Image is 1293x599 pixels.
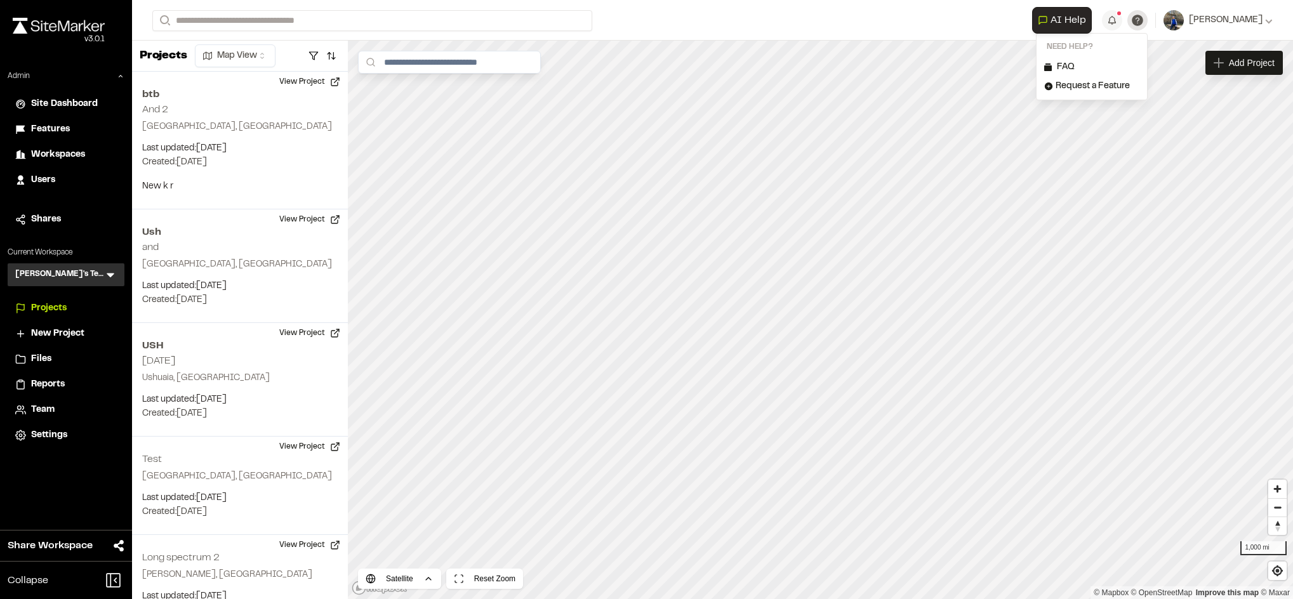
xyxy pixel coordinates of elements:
a: Request a Feature [1037,77,1147,96]
p: [GEOGRAPHIC_DATA], [GEOGRAPHIC_DATA] [142,258,338,272]
h2: [DATE] [142,357,175,365]
button: View Project [272,209,348,230]
span: New Project [31,327,84,341]
span: Settings [31,428,67,442]
p: Last updated: [DATE] [142,491,338,505]
a: Team [15,403,117,417]
button: Zoom in [1268,480,1287,498]
h3: [PERSON_NAME]'s Test [15,268,104,281]
img: rebrand.png [13,18,105,34]
p: Projects [140,48,187,65]
span: Team [31,403,55,417]
h2: And 2 [142,105,168,114]
span: Workspaces [31,148,85,162]
span: Site Dashboard [31,97,98,111]
button: Search [152,10,175,31]
a: Maxar [1261,588,1290,597]
a: Projects [15,301,117,315]
p: Current Workspace [8,247,124,258]
a: Files [15,352,117,366]
span: [PERSON_NAME] [1189,13,1263,27]
p: Last updated: [DATE] [142,393,338,407]
span: Shares [31,213,61,227]
p: [GEOGRAPHIC_DATA], [GEOGRAPHIC_DATA] [142,120,338,134]
span: Features [31,122,70,136]
div: 1,000 mi [1240,541,1287,555]
h2: Ush [142,225,338,240]
a: Features [15,122,117,136]
span: Users [31,173,55,187]
a: Shares [15,213,117,227]
span: Request a Feature [1056,79,1130,93]
a: Workspaces [15,148,117,162]
span: AI Help [1051,13,1086,28]
a: Site Dashboard [15,97,117,111]
button: [PERSON_NAME] [1164,10,1273,30]
p: Last updated: [DATE] [142,279,338,293]
a: OpenStreetMap [1131,588,1193,597]
button: Find my location [1268,562,1287,580]
span: Reports [31,378,65,392]
span: Projects [31,301,67,315]
a: Mapbox logo [352,581,408,595]
span: Zoom out [1268,499,1287,517]
p: Last updated: [DATE] [142,142,338,155]
button: View Project [272,535,348,555]
p: Admin [8,70,30,82]
canvas: Map [348,41,1293,599]
div: Need help? [1037,37,1147,58]
button: Open AI Assistant [1032,7,1092,34]
div: Open AI Assistant [1032,7,1097,34]
p: New k r [142,180,338,194]
a: Settings [15,428,117,442]
span: Collapse [8,573,48,588]
button: View Project [272,437,348,457]
span: FAQ [1057,60,1075,74]
h2: USH [142,338,338,353]
button: Satellite [358,569,441,589]
button: View Project [272,72,348,92]
div: Oh geez...please don't... [13,34,105,45]
a: Users [15,173,117,187]
p: Created: [DATE] [142,293,338,307]
a: Map feedback [1196,588,1259,597]
button: Reset bearing to north [1268,517,1287,535]
h2: Long spectrum 2 [142,553,220,562]
a: Reports [15,378,117,392]
span: Add Project [1229,56,1275,69]
a: FAQ [1037,58,1147,77]
p: Created: [DATE] [142,505,338,519]
h2: and [142,243,159,252]
a: Mapbox [1094,588,1129,597]
button: View Project [272,323,348,343]
p: Ushuaia, [GEOGRAPHIC_DATA] [142,371,338,385]
span: Files [31,352,51,366]
span: Share Workspace [8,538,93,553]
img: User [1164,10,1184,30]
p: Created: [DATE] [142,155,338,169]
button: Zoom out [1268,498,1287,517]
h2: btb [142,87,338,102]
button: Reset Zoom [446,569,523,589]
p: [PERSON_NAME], [GEOGRAPHIC_DATA] [142,568,338,582]
p: Created: [DATE] [142,407,338,421]
a: New Project [15,327,117,341]
h2: Test [142,455,162,464]
p: [GEOGRAPHIC_DATA], [GEOGRAPHIC_DATA] [142,470,338,484]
